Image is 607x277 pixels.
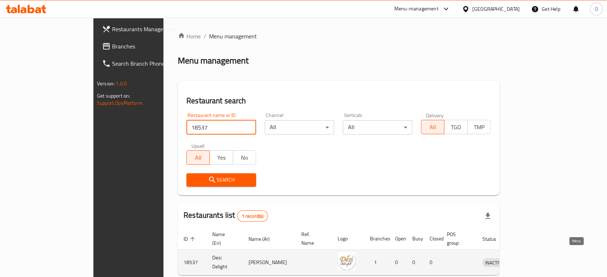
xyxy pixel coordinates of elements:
a: Support.OpsPlatform [97,98,143,108]
div: All [343,120,412,135]
button: TGO [444,120,467,134]
button: All [421,120,444,134]
span: Version: [97,79,115,88]
td: 0 [407,250,424,275]
label: Delivery [426,113,444,118]
span: Restaurants Management [112,25,189,33]
th: Branches [364,228,389,250]
th: Busy [407,228,424,250]
th: Logo [332,228,364,250]
h2: Restaurant search [186,95,491,106]
span: Get support on: [97,91,130,100]
li: / [204,32,206,41]
label: Upsell [191,143,205,148]
span: Search [192,175,250,184]
button: TMP [467,120,491,134]
td: Desi Delight [207,250,243,275]
button: Search [186,173,256,187]
a: Restaurants Management [96,20,195,38]
span: Yes [213,152,230,163]
a: Search Branch Phone [96,55,195,72]
th: Closed [424,228,441,250]
button: All [186,150,210,165]
h2: Restaurants list [184,210,268,222]
table: enhanced table [178,228,540,275]
div: [GEOGRAPHIC_DATA] [472,5,520,13]
span: TMP [471,122,488,132]
div: Total records count [237,210,268,222]
th: Open [389,228,407,250]
a: Branches [96,38,195,55]
button: Yes [209,150,233,165]
span: All [424,122,441,132]
span: Name (En) [212,230,234,247]
td: 0 [389,250,407,275]
input: Search for restaurant name or ID.. [186,120,256,135]
span: TGO [447,122,464,132]
span: Menu management [209,32,257,41]
span: 1 record(s) [237,213,268,220]
span: Name (Ar) [249,235,279,243]
span: O [594,5,598,13]
span: Status [482,235,506,243]
h2: Menu management [178,55,249,66]
td: 0 [424,250,441,275]
span: Branches [112,42,189,51]
span: 1.0.0 [116,79,127,88]
nav: breadcrumb [178,32,499,41]
button: No [233,150,256,165]
td: 1 [364,250,389,275]
div: Menu-management [394,5,439,13]
td: [PERSON_NAME] [243,250,296,275]
span: Ref. Name [301,230,323,247]
span: Search Branch Phone [112,59,189,68]
span: INACTIVE [482,259,507,267]
div: Export file [479,207,496,225]
span: ID [184,235,197,243]
span: All [190,152,207,163]
div: All [265,120,334,135]
img: Desi Delight [338,252,356,270]
span: POS group [447,230,468,247]
span: No [236,152,253,163]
